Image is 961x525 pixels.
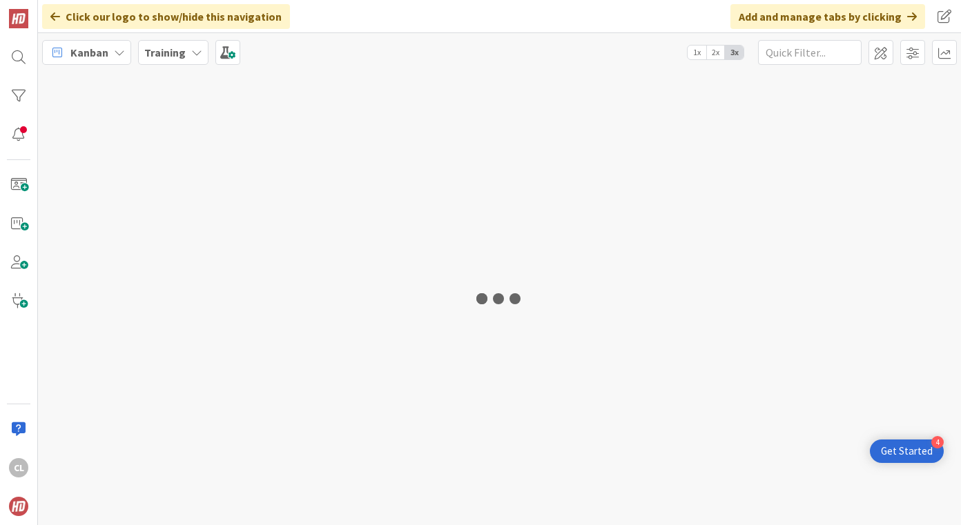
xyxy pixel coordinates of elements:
img: Visit kanbanzone.com [9,9,28,28]
div: Get Started [881,444,933,458]
span: 1x [688,46,706,59]
span: 2x [706,46,725,59]
input: Quick Filter... [758,40,862,65]
img: avatar [9,497,28,516]
span: Kanban [70,44,108,61]
span: 3x [725,46,744,59]
div: Click our logo to show/hide this navigation [42,4,290,29]
div: CL [9,458,28,477]
b: Training [144,46,186,59]
div: 4 [931,436,944,448]
div: Add and manage tabs by clicking [730,4,925,29]
div: Open Get Started checklist, remaining modules: 4 [870,439,944,463]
